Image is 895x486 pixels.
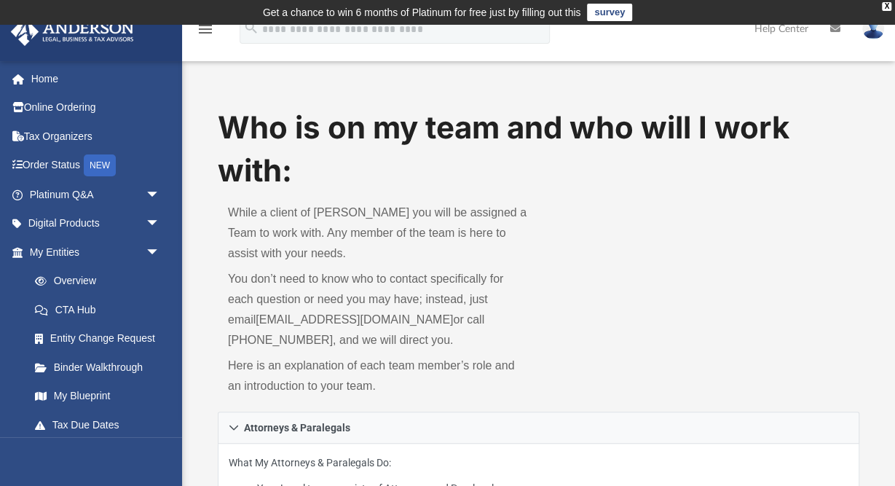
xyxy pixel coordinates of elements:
[228,203,529,264] p: While a client of [PERSON_NAME] you will be assigned a Team to work with. Any member of the team ...
[20,410,182,439] a: Tax Due Dates
[10,64,182,93] a: Home
[10,238,182,267] a: My Entitiesarrow_drop_down
[862,18,884,39] img: User Pic
[20,267,182,296] a: Overview
[10,209,182,238] a: Digital Productsarrow_drop_down
[197,28,214,38] a: menu
[10,122,182,151] a: Tax Organizers
[256,313,453,326] a: [EMAIL_ADDRESS][DOMAIN_NAME]
[228,356,529,396] p: Here is an explanation of each team member’s role and an introduction to your team.
[218,412,859,444] a: Attorneys & Paralegals
[882,2,891,11] div: close
[218,106,859,192] h1: Who is on my team and who will I work with:
[146,209,175,239] span: arrow_drop_down
[263,4,581,21] div: Get a chance to win 6 months of Platinum for free just by filling out this
[243,20,259,36] i: search
[7,17,138,46] img: Anderson Advisors Platinum Portal
[20,353,182,382] a: Binder Walkthrough
[146,180,175,210] span: arrow_drop_down
[20,324,182,353] a: Entity Change Request
[10,151,182,181] a: Order StatusNEW
[10,180,182,209] a: Platinum Q&Aarrow_drop_down
[146,238,175,267] span: arrow_drop_down
[587,4,632,21] a: survey
[10,93,182,122] a: Online Ordering
[20,382,175,411] a: My Blueprint
[84,154,116,176] div: NEW
[197,20,214,38] i: menu
[20,295,182,324] a: CTA Hub
[244,423,350,433] span: Attorneys & Paralegals
[228,269,529,350] p: You don’t need to know who to contact specifically for each question or need you may have; instea...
